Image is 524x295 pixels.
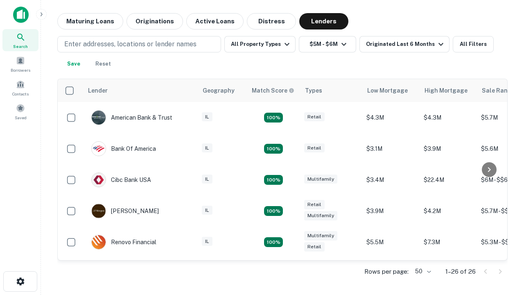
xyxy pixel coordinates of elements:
span: Search [13,43,28,50]
p: 1–26 of 26 [445,267,476,277]
th: Types [300,79,362,102]
div: Geography [203,86,235,95]
td: $22.4M [420,164,477,195]
button: Lenders [299,13,348,29]
div: IL [202,206,212,215]
span: Contacts [12,91,29,97]
button: All Filters [453,36,494,52]
button: Save your search to get updates of matches that match your search criteria. [61,56,87,72]
button: Originated Last 6 Months [359,36,449,52]
td: $2.2M [362,258,420,289]
div: IL [202,112,212,122]
td: $4.2M [420,195,477,227]
td: $7.3M [420,227,477,258]
td: $5.5M [362,227,420,258]
th: Capitalize uses an advanced AI algorithm to match your search with the best lender. The match sco... [247,79,300,102]
th: Low Mortgage [362,79,420,102]
span: Saved [15,114,27,121]
img: picture [92,204,106,218]
p: Rows per page: [364,267,409,277]
a: Contacts [2,77,38,99]
iframe: Chat Widget [483,203,524,243]
div: Retail [304,242,325,252]
div: IL [202,143,212,153]
div: American Bank & Trust [91,110,172,125]
button: All Property Types [224,36,296,52]
div: Matching Properties: 4, hasApolloMatch: undefined [264,206,283,216]
div: Types [305,86,322,95]
img: picture [92,235,106,249]
a: Borrowers [2,53,38,75]
div: High Mortgage [425,86,468,95]
img: capitalize-icon.png [13,7,29,23]
h6: Match Score [252,86,293,95]
div: Matching Properties: 4, hasApolloMatch: undefined [264,175,283,185]
div: [PERSON_NAME] [91,204,159,218]
div: Matching Properties: 7, hasApolloMatch: undefined [264,113,283,123]
div: Multifamily [304,175,337,184]
div: Lender [88,86,108,95]
button: Distress [247,13,296,29]
th: Geography [198,79,247,102]
td: $3.4M [362,164,420,195]
button: $5M - $6M [299,36,356,52]
img: picture [92,142,106,156]
div: Multifamily [304,231,337,241]
a: Saved [2,100,38,123]
div: Cibc Bank USA [91,172,151,187]
th: High Mortgage [420,79,477,102]
div: Multifamily [304,211,337,220]
div: Capitalize uses an advanced AI algorithm to match your search with the best lender. The match sco... [252,86,294,95]
p: Enter addresses, locations or lender names [64,39,196,49]
button: Originations [126,13,183,29]
td: $3.1M [362,133,420,164]
td: $4.3M [362,102,420,133]
span: Borrowers [11,67,30,73]
div: 50 [412,265,432,277]
div: Originated Last 6 Months [366,39,446,49]
div: Low Mortgage [367,86,408,95]
a: Search [2,29,38,51]
div: Matching Properties: 4, hasApolloMatch: undefined [264,237,283,247]
img: picture [92,111,106,125]
div: Matching Properties: 4, hasApolloMatch: undefined [264,144,283,154]
td: $3.9M [420,133,477,164]
div: Retail [304,112,325,122]
td: $3.1M [420,258,477,289]
div: IL [202,175,212,184]
button: Active Loans [186,13,244,29]
div: Retail [304,143,325,153]
div: Retail [304,200,325,209]
td: $3.9M [362,195,420,227]
td: $4.3M [420,102,477,133]
div: Bank Of America [91,141,156,156]
div: IL [202,237,212,246]
button: Enter addresses, locations or lender names [57,36,221,52]
button: Maturing Loans [57,13,123,29]
div: Renovo Financial [91,235,156,250]
th: Lender [83,79,198,102]
img: picture [92,173,106,187]
button: Reset [90,56,116,72]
